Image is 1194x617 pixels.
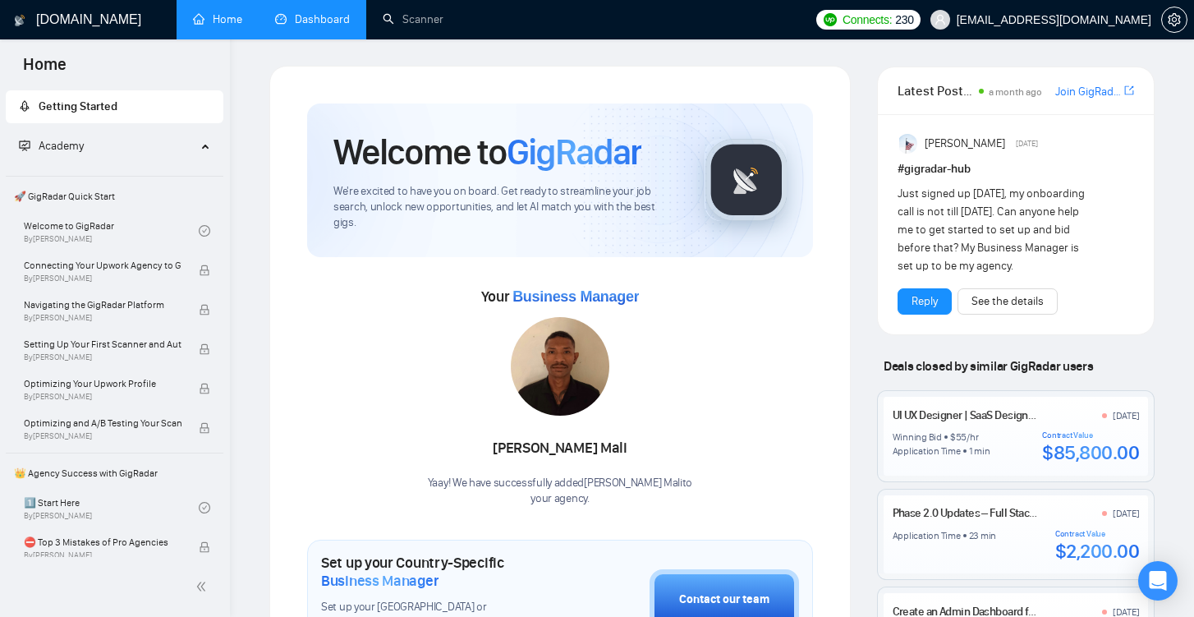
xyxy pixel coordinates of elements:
div: 55 [956,431,967,444]
a: Welcome to GigRadarBy[PERSON_NAME] [24,213,199,249]
a: Reply [912,292,938,311]
span: a month ago [989,86,1042,98]
span: Your [481,288,640,306]
span: Connects: [843,11,892,29]
a: See the details [971,292,1044,311]
span: ⛔ Top 3 Mistakes of Pro Agencies [24,534,181,550]
div: Yaay! We have successfully added [PERSON_NAME] Mali to [428,476,692,507]
a: setting [1161,13,1187,26]
span: By [PERSON_NAME] [24,550,181,560]
span: 🚀 GigRadar Quick Start [7,180,222,213]
span: fund-projection-screen [19,140,30,151]
span: setting [1162,13,1187,26]
div: $2,200.00 [1055,539,1140,564]
span: Business Manager [321,572,439,590]
span: [DATE] [1016,136,1038,151]
div: /hr [967,431,978,444]
h1: Welcome to [333,130,641,174]
span: 👑 Agency Success with GigRadar [7,457,222,490]
span: Connecting Your Upwork Agency to GigRadar [24,257,181,274]
span: lock [199,343,210,355]
div: Contract Value [1042,431,1139,440]
h1: # gigradar-hub [898,160,1134,178]
span: Academy [19,139,84,153]
span: By [PERSON_NAME] [24,352,181,362]
div: Open Intercom Messenger [1138,561,1178,601]
button: See the details [957,288,1058,315]
span: By [PERSON_NAME] [24,392,181,402]
span: Deals closed by similar GigRadar users [877,352,1100,380]
div: $85,800.00 [1042,440,1139,465]
div: Contact our team [679,591,769,609]
span: rocket [19,100,30,112]
span: Business Manager [512,288,639,305]
span: Navigating the GigRadar Platform [24,297,181,313]
div: [PERSON_NAME] Mali [428,435,692,463]
img: gigradar-logo.png [705,139,788,221]
span: We're excited to have you on board. Get ready to streamline your job search, unlock new opportuni... [333,184,678,231]
div: Application Time [893,444,961,458]
span: lock [199,304,210,315]
div: $ [950,431,956,444]
span: Optimizing and A/B Testing Your Scanner for Better Results [24,415,181,431]
img: 1701686514118-dllhost_5AEBKQwde7.png [511,317,609,416]
a: searchScanner [383,12,443,26]
img: logo [14,7,25,34]
span: lock [199,383,210,394]
span: lock [199,541,210,553]
a: 1️⃣ Start HereBy[PERSON_NAME] [24,490,199,526]
a: Phase 2.0 Updates – Full Stack Development [893,506,1101,520]
button: Reply [898,288,952,315]
div: Just signed up [DATE], my onboarding call is not till [DATE]. Can anyone help me to get started t... [898,185,1086,275]
span: double-left [195,578,212,595]
div: 23 min [969,529,997,542]
div: Application Time [893,529,961,542]
span: check-circle [199,502,210,513]
a: Join GigRadar Slack Community [1055,83,1121,101]
span: Setting Up Your First Scanner and Auto-Bidder [24,336,181,352]
p: your agency . [428,491,692,507]
span: user [935,14,946,25]
img: Anisuzzaman Khan [899,134,919,154]
span: export [1124,84,1134,97]
div: 1 min [969,444,990,458]
span: Getting Started [39,99,117,113]
span: Optimizing Your Upwork Profile [24,375,181,392]
button: setting [1161,7,1187,33]
span: By [PERSON_NAME] [24,431,181,441]
span: [PERSON_NAME] [925,135,1005,153]
span: Home [10,53,80,87]
a: homeHome [193,12,242,26]
div: [DATE] [1113,409,1140,422]
div: Winning Bid [893,431,942,444]
span: Academy [39,139,84,153]
a: export [1124,83,1134,99]
div: Contract Value [1055,529,1140,539]
span: GigRadar [507,130,641,174]
span: lock [199,422,210,434]
img: upwork-logo.png [824,13,837,26]
span: lock [199,265,210,276]
span: By [PERSON_NAME] [24,313,181,323]
span: By [PERSON_NAME] [24,274,181,283]
h1: Set up your Country-Specific [321,554,567,590]
a: dashboardDashboard [275,12,350,26]
span: 230 [895,11,913,29]
a: UI UX Designer | SaaS Designer | Mobile App Design [893,408,1134,422]
div: [DATE] [1113,507,1140,520]
span: check-circle [199,225,210,237]
span: Latest Posts from the GigRadar Community [898,81,974,101]
li: Getting Started [6,90,223,123]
